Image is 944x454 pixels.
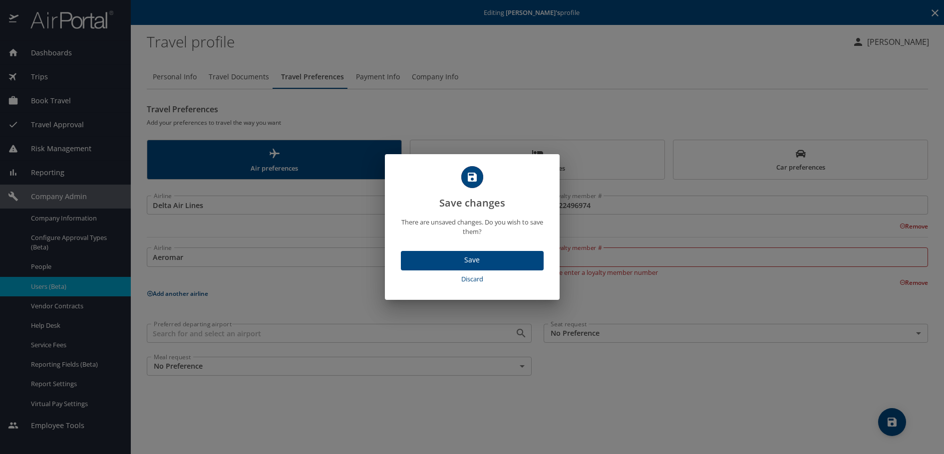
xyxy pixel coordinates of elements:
button: Discard [401,270,544,288]
h2: Save changes [397,166,548,211]
button: Save [401,251,544,270]
span: Save [409,254,536,266]
span: Discard [405,273,540,285]
p: There are unsaved changes. Do you wish to save them? [397,218,548,236]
